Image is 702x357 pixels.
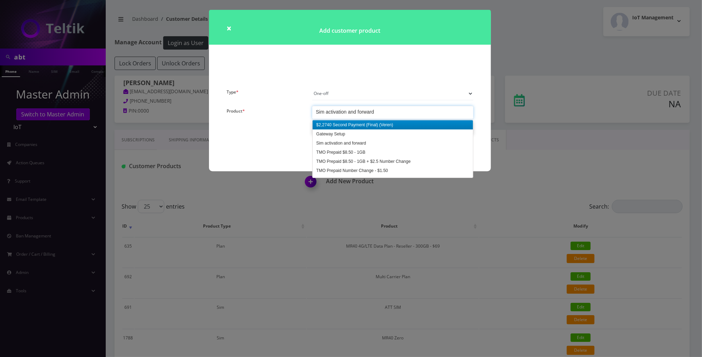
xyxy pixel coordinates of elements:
div: Sim activation and forward [316,108,374,115]
div: TMO Prepaid $8.50 - 1GB + $2.5 Number Change [313,157,473,166]
label: Type [227,87,239,97]
div: TMO Prepaid Number Change - $3.75 [313,175,473,184]
div: Sim activation and forward [313,139,473,148]
div: $2,2740 Second Payment (Final) (Veren) [313,120,473,129]
h1: Add customer product [209,10,491,45]
div: TMO Prepaid $8.50 - 1GB [313,148,473,157]
button: Close [227,24,232,32]
span: × [227,22,232,34]
label: Product [227,106,245,116]
div: TMO Prepaid Number Change - $1.50 [313,166,473,175]
div: Gateway Setup [313,129,473,139]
